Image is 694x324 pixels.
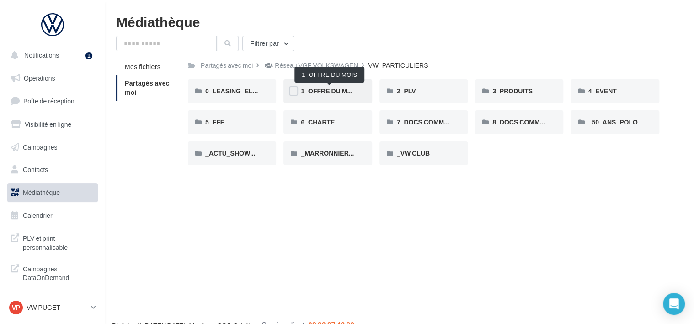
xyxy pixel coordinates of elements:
div: 1_OFFRE DU MOIS [294,67,364,83]
a: Contacts [5,160,100,179]
span: Campagnes [23,143,58,151]
div: Partagés avec moi [201,61,253,70]
span: Notifications [24,51,59,59]
a: Campagnes [5,138,100,157]
div: Open Intercom Messenger [663,293,685,315]
div: VW_PARTICULIERS [368,61,428,70]
span: _MARRONNIERS_25 [301,149,363,157]
span: Opérations [24,74,55,82]
div: 1 [85,52,92,59]
p: VW PUGET [27,303,87,312]
a: VP VW PUGET [7,299,98,316]
span: Calendrier [23,211,53,219]
span: Mes fichiers [125,63,160,70]
button: Filtrer par [242,36,294,51]
a: Visibilité en ligne [5,115,100,134]
a: Calendrier [5,206,100,225]
span: Boîte de réception [23,97,75,105]
span: Partagés avec moi [125,79,170,96]
span: 4_EVENT [588,87,616,95]
span: 6_CHARTE [301,118,335,126]
span: 1_OFFRE DU MOIS [301,87,358,95]
a: Boîte de réception [5,91,100,111]
a: Opérations [5,69,100,88]
span: Médiathèque [23,189,60,196]
span: 7_DOCS COMMERCIAUX [397,118,473,126]
button: Notifications 1 [5,46,96,65]
span: 3_PRODUITS [492,87,533,95]
span: Contacts [23,166,48,173]
span: 5_FFF [205,118,224,126]
a: Médiathèque [5,183,100,202]
span: _50_ANS_POLO [588,118,637,126]
span: _ACTU_SHOWROOM [205,149,270,157]
span: VP [12,303,21,312]
span: Campagnes DataOnDemand [23,263,94,282]
span: 2_PLV [397,87,416,95]
div: Médiathèque [116,15,683,28]
a: Campagnes DataOnDemand [5,259,100,286]
span: 8_DOCS COMMUNICATION [492,118,575,126]
span: _VW CLUB [397,149,430,157]
span: PLV et print personnalisable [23,232,94,252]
div: Réseau VGF VOLKSWAGEN [275,61,358,70]
span: Visibilité en ligne [25,120,71,128]
a: PLV et print personnalisable [5,228,100,255]
span: 0_LEASING_ELECTRIQUE [205,87,286,95]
